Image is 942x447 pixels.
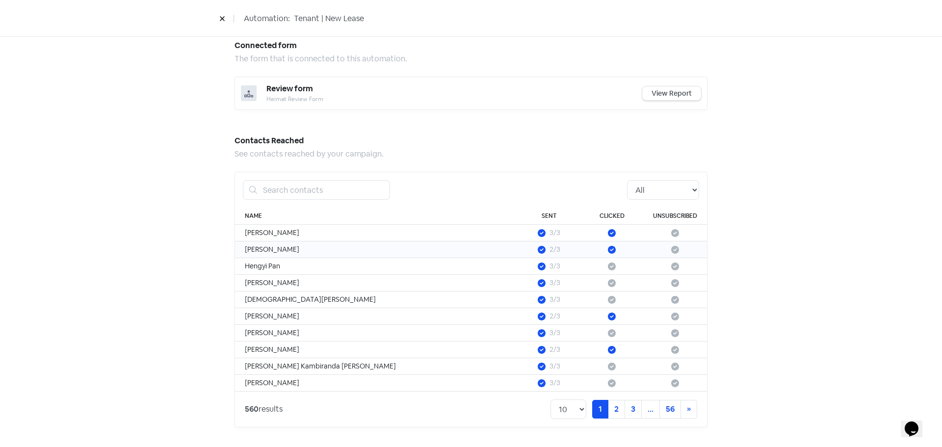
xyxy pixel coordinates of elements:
[659,400,681,419] a: 56
[549,328,560,338] div: 3/3
[549,244,560,255] div: 2/3
[235,275,518,291] td: [PERSON_NAME]
[244,13,290,25] span: Automation:
[549,378,560,388] div: 3/3
[642,86,701,101] a: View Report
[235,342,518,358] td: [PERSON_NAME]
[901,408,932,437] iframe: chat widget
[549,228,560,238] div: 3/3
[592,400,608,419] a: 1
[235,208,518,225] th: Name
[235,325,518,342] td: [PERSON_NAME]
[245,404,259,414] strong: 560
[549,261,560,271] div: 3/3
[245,403,283,415] div: results
[643,208,707,225] th: Unsubscribed
[549,278,560,288] div: 3/3
[235,258,518,275] td: Hengyi Pan
[235,53,707,65] div: The form that is connected to this automation.
[608,400,625,419] a: 2
[235,38,707,53] h5: Connected form
[580,208,643,225] th: Clicked
[549,294,560,305] div: 3/3
[235,375,518,392] td: [PERSON_NAME]
[549,344,560,355] div: 2/3
[641,400,660,419] a: ...
[680,400,697,419] a: Next
[518,208,580,225] th: Sent
[625,400,642,419] a: 3
[257,180,390,200] input: Search contacts
[266,95,642,104] div: Heimat Review Form
[235,133,707,148] h5: Contacts Reached
[235,358,518,375] td: [PERSON_NAME] Kambiranda [PERSON_NAME]
[235,225,518,241] td: [PERSON_NAME]
[687,404,691,414] span: »
[235,308,518,325] td: [PERSON_NAME]
[235,148,707,160] div: See contacts reached by your campaign.
[235,241,518,258] td: [PERSON_NAME]
[549,361,560,371] div: 3/3
[235,291,518,308] td: [DEMOGRAPHIC_DATA][PERSON_NAME]
[266,83,313,94] span: Review form
[549,311,560,321] div: 2/3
